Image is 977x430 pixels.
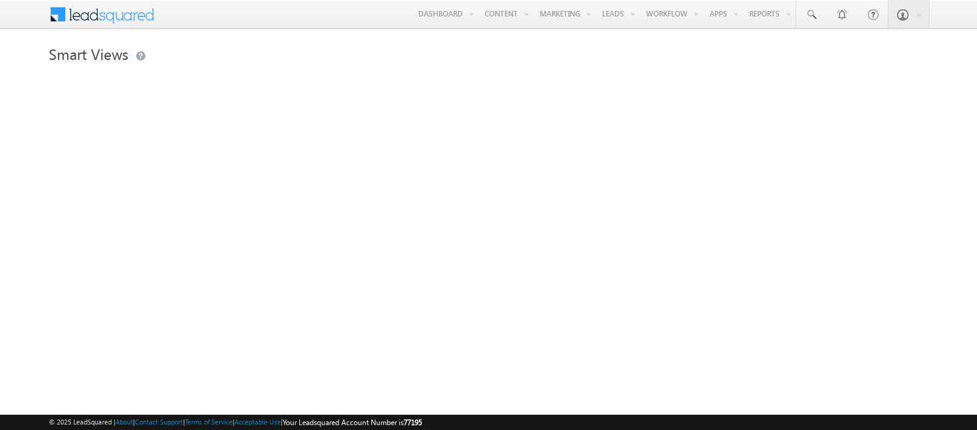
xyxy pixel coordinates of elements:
[185,418,233,426] a: Terms of Service
[49,417,422,428] span: © 2025 LeadSquared | | | | |
[135,418,183,426] a: Contact Support
[115,418,133,426] a: About
[49,44,128,64] span: Smart Views
[404,418,422,427] span: 77195
[283,418,422,427] span: Your Leadsquared Account Number is
[234,418,281,426] a: Acceptable Use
